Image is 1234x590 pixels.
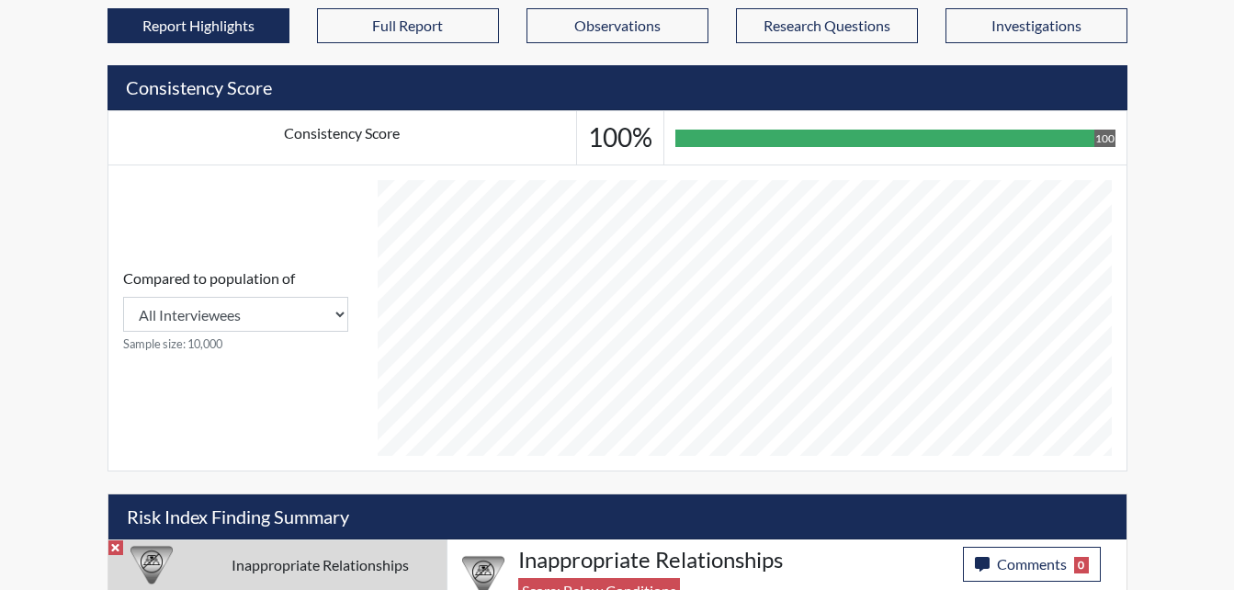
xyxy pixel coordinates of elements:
[130,544,173,586] img: CATEGORY%20ICON-14.139f8ef7.png
[195,539,447,590] td: Inappropriate Relationships
[123,335,348,353] small: Sample size: 10,000
[963,547,1102,582] button: Comments0
[108,65,1127,110] h5: Consistency Score
[997,555,1067,573] span: Comments
[588,122,652,153] h3: 100%
[108,494,1126,539] h5: Risk Index Finding Summary
[123,267,295,289] label: Compared to population of
[945,8,1127,43] button: Investigations
[526,8,708,43] button: Observations
[317,8,499,43] button: Full Report
[736,8,918,43] button: Research Questions
[123,267,348,353] div: Consistency Score comparison among population
[518,547,949,573] h4: Inappropriate Relationships
[108,111,576,165] td: Consistency Score
[1074,557,1090,573] span: 0
[108,8,289,43] button: Report Highlights
[1094,130,1115,147] div: 100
